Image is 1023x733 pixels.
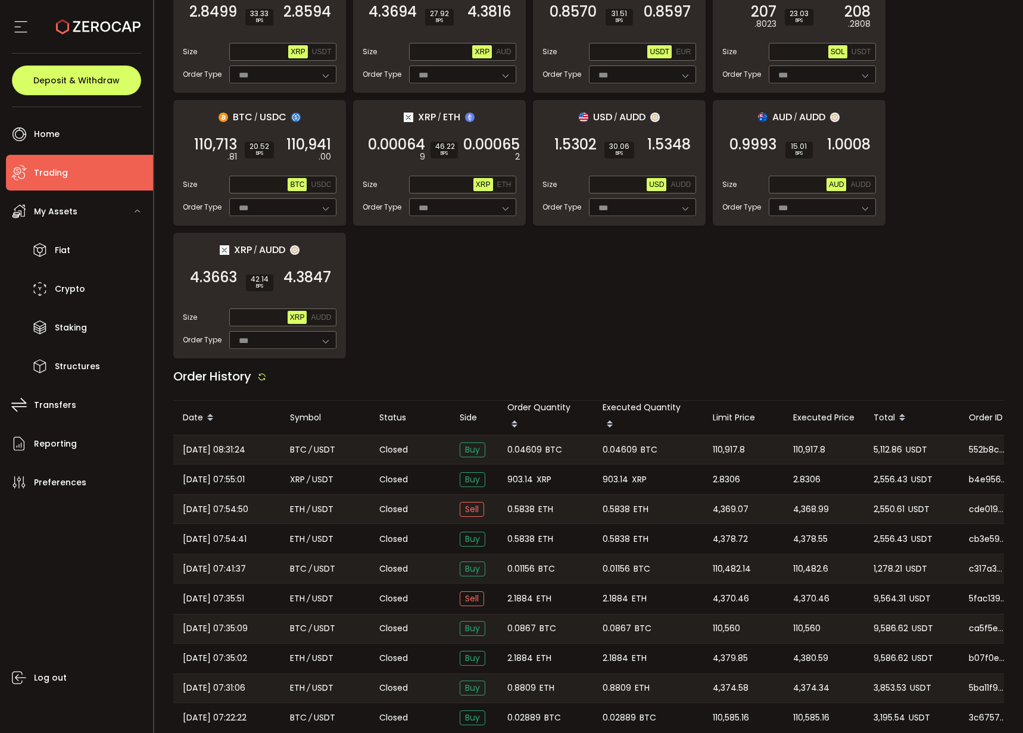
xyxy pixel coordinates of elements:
[906,562,927,576] span: USDT
[312,473,333,486] span: USDT
[507,622,536,635] span: 0.0867
[430,17,449,24] i: BPS
[290,503,305,516] span: ETH
[55,358,100,375] span: Structures
[874,681,906,695] span: 3,853.53
[307,592,310,606] em: /
[874,622,908,635] span: 9,586.62
[507,592,533,606] span: 2.1884
[852,48,871,56] span: USDT
[790,143,808,150] span: 15.01
[906,443,927,457] span: USDT
[881,604,1023,733] iframe: Chat Widget
[34,435,77,453] span: Reporting
[640,711,656,725] span: BTC
[183,46,197,57] span: Size
[183,312,197,323] span: Size
[632,473,647,486] span: XRP
[650,113,660,122] img: zuPXiwguUFiBOIQyqLOiXsnnNitlx7q4LCwEbLHADjIpTka+Lip0HH8D0VTrd02z+wEAAAAASUVORK5CYII=
[495,178,514,191] button: ETH
[379,592,408,605] span: Closed
[911,473,932,486] span: USDT
[793,473,821,486] span: 2.8306
[722,69,761,80] span: Order Type
[291,48,305,56] span: XRP
[308,443,312,457] em: /
[476,180,491,189] span: XRP
[848,18,871,30] em: .2808
[874,503,905,516] span: 2,550.61
[435,150,453,157] i: BPS
[826,178,846,191] button: AUD
[290,180,304,189] span: BTC
[473,178,493,191] button: XRP
[713,562,751,576] span: 110,482.14
[259,242,285,257] span: AUDD
[507,532,535,546] span: 0.5838
[909,592,931,606] span: USDT
[649,180,664,189] span: USD
[183,473,245,486] span: [DATE] 07:55:01
[227,151,237,163] em: .81
[754,18,776,30] em: .8023
[460,710,485,725] span: Buy
[497,180,511,189] span: ETH
[790,17,809,24] i: BPS
[312,681,333,695] span: USDT
[307,532,310,546] em: /
[713,592,749,606] span: 4,370.46
[507,651,533,665] span: 2.1884
[319,151,331,163] em: .00
[290,245,300,255] img: zuPXiwguUFiBOIQyqLOiXsnnNitlx7q4LCwEbLHADjIpTka+Lip0HH8D0VTrd02z+wEAAAAASUVORK5CYII=
[307,681,310,695] em: /
[793,503,829,516] span: 4,368.99
[307,503,310,516] em: /
[593,110,612,124] span: USD
[312,532,333,546] span: USDT
[603,473,628,486] span: 903.14
[619,110,645,124] span: AUDD
[542,179,557,190] span: Size
[430,10,449,17] span: 27.92
[418,110,436,124] span: XRP
[603,711,636,725] span: 0.02889
[34,203,77,220] span: My Assets
[908,503,930,516] span: USDT
[460,532,485,547] span: Buy
[874,532,907,546] span: 2,556.43
[507,473,533,486] span: 903.14
[635,681,650,695] span: ETH
[751,6,776,18] span: 207
[793,681,829,695] span: 4,374.34
[713,651,748,665] span: 4,379.85
[793,592,829,606] span: 4,370.46
[874,562,902,576] span: 1,278.21
[647,45,672,58] button: USDT
[34,126,60,143] span: Home
[831,48,845,56] span: SOL
[183,622,248,635] span: [DATE] 07:35:09
[538,532,553,546] span: ETH
[647,178,666,191] button: USD
[722,202,761,213] span: Order Type
[183,503,248,516] span: [DATE] 07:54:50
[450,411,498,425] div: Side
[634,532,648,546] span: ETH
[539,622,556,635] span: BTC
[538,562,555,576] span: BTC
[793,711,829,725] span: 110,585.16
[311,313,331,322] span: AUDD
[713,443,745,457] span: 110,917.8
[307,651,310,665] em: /
[784,411,864,425] div: Executed Price
[286,139,331,151] span: 110,941
[644,6,691,18] span: 0.8597
[969,503,1007,516] span: cde0193f-c5a3-4f1d-9513-fa1e71932476
[290,562,307,576] span: BTC
[864,408,959,428] div: Total
[311,180,331,189] span: USDC
[507,681,536,695] span: 0.8809
[603,532,630,546] span: 0.5838
[260,110,286,124] span: USDC
[368,139,425,151] span: 0.00064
